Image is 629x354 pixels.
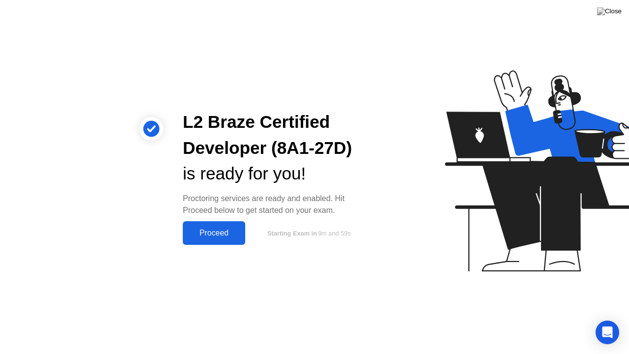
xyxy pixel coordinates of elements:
button: Starting Exam in9m and 59s [250,224,366,242]
div: Proceed [186,229,242,237]
img: Close [597,7,622,15]
div: L2 Braze Certified Developer (8A1-27D) [183,109,366,161]
span: 9m and 59s [318,230,351,237]
div: Open Intercom Messenger [596,321,619,344]
div: is ready for you! [183,161,366,187]
div: Proctoring services are ready and enabled. Hit Proceed below to get started on your exam. [183,193,366,216]
button: Proceed [183,221,245,245]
